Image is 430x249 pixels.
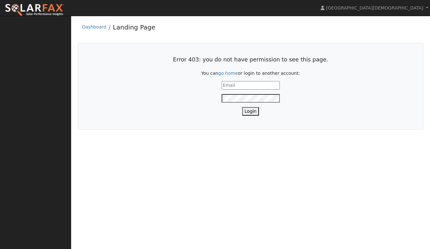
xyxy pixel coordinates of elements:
[242,107,259,116] button: Login
[82,24,106,29] a: Dashboard
[106,22,155,35] li: Landing Page
[91,56,410,63] h3: Error 403: you do not have permission to see this page.
[5,3,64,17] img: SolarFax
[218,71,238,76] a: go home
[91,70,410,77] p: You can or login to another account:
[326,5,423,10] span: [GEOGRAPHIC_DATA][DEMOGRAPHIC_DATA]
[222,81,280,90] input: Email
